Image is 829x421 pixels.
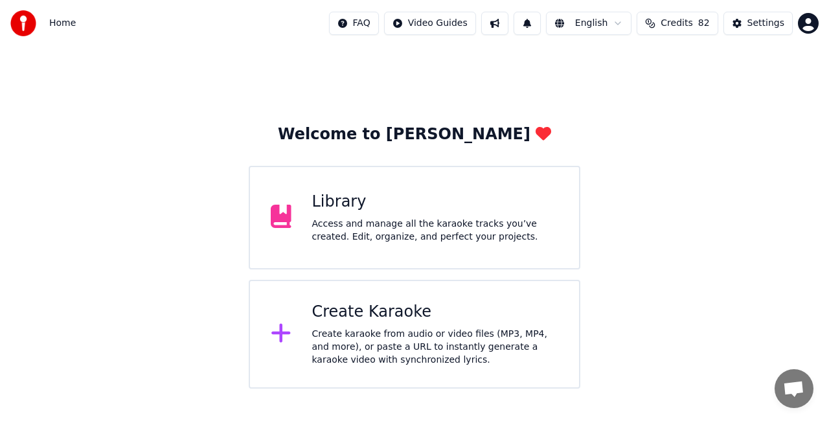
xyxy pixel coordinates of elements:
[10,10,36,36] img: youka
[312,328,559,367] div: Create karaoke from audio or video files (MP3, MP4, and more), or paste a URL to instantly genera...
[698,17,710,30] span: 82
[329,12,379,35] button: FAQ
[49,17,76,30] nav: breadcrumb
[312,302,559,323] div: Create Karaoke
[384,12,476,35] button: Video Guides
[637,12,718,35] button: Credits82
[747,17,784,30] div: Settings
[49,17,76,30] span: Home
[312,218,559,244] div: Access and manage all the karaoke tracks you’ve created. Edit, organize, and perfect your projects.
[312,192,559,212] div: Library
[278,124,551,145] div: Welcome to [PERSON_NAME]
[723,12,793,35] button: Settings
[775,369,813,408] div: Open chat
[661,17,692,30] span: Credits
